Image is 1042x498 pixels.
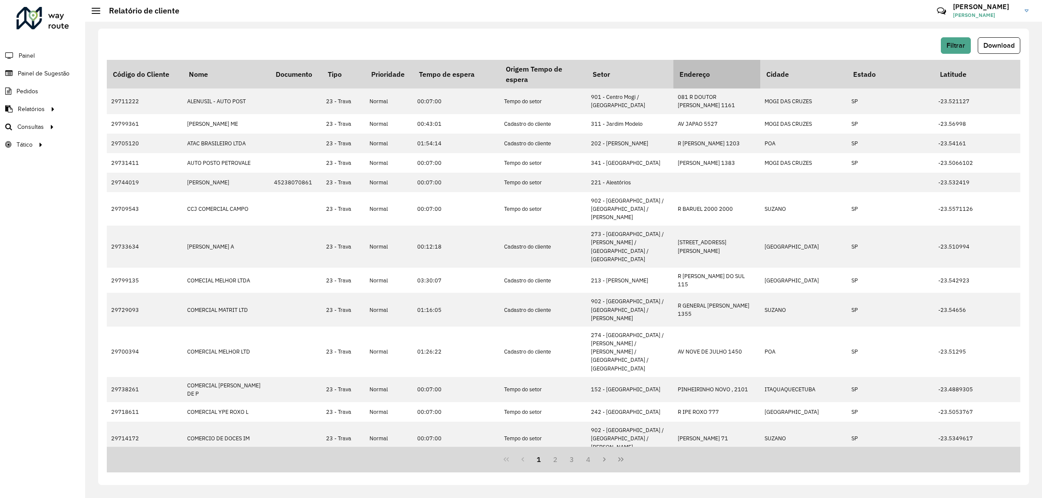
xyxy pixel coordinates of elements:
[500,293,587,327] td: Cadastro do cliente
[978,37,1020,54] button: Download
[760,402,847,422] td: [GEOGRAPHIC_DATA]
[934,327,1021,377] td: -23.51295
[760,134,847,153] td: POA
[413,134,500,153] td: 01:54:14
[760,192,847,226] td: SUZANO
[413,402,500,422] td: 00:07:00
[587,114,673,134] td: 311 - Jardim Modelo
[587,293,673,327] td: 902 - [GEOGRAPHIC_DATA] / [GEOGRAPHIC_DATA] / [PERSON_NAME]
[500,377,587,402] td: Tempo do setor
[365,377,413,402] td: Normal
[847,268,934,293] td: SP
[500,153,587,173] td: Tempo do setor
[500,192,587,226] td: Tempo do setor
[413,192,500,226] td: 00:07:00
[983,42,1015,49] span: Download
[673,114,760,134] td: AV JAPAO 5527
[322,327,365,377] td: 23 - Trava
[322,192,365,226] td: 23 - Trava
[847,226,934,268] td: SP
[847,293,934,327] td: SP
[107,293,183,327] td: 29729093
[847,377,934,402] td: SP
[107,402,183,422] td: 29718611
[365,226,413,268] td: Normal
[17,122,44,131] span: Consultas
[673,422,760,455] td: [PERSON_NAME] 71
[183,88,270,114] td: ALENUSIL - AUTO POST
[760,114,847,134] td: MOGI DAS CRUZES
[322,114,365,134] td: 23 - Trava
[322,293,365,327] td: 23 - Trava
[673,327,760,377] td: AV NOVE DE JULHO 1450
[107,268,183,293] td: 29799135
[500,422,587,455] td: Tempo do setor
[365,293,413,327] td: Normal
[847,422,934,455] td: SP
[941,37,971,54] button: Filtrar
[564,451,580,468] button: 3
[500,173,587,192] td: Tempo do setor
[934,192,1021,226] td: -23.5571126
[934,293,1021,327] td: -23.54656
[673,192,760,226] td: R BARUEL 2000 2000
[847,153,934,173] td: SP
[322,268,365,293] td: 23 - Trava
[100,6,179,16] h2: Relatório de cliente
[183,192,270,226] td: CCJ COMERCIAL CAMPO
[587,422,673,455] td: 902 - [GEOGRAPHIC_DATA] / [GEOGRAPHIC_DATA] / [PERSON_NAME]
[183,60,270,88] th: Nome
[413,114,500,134] td: 00:43:01
[673,153,760,173] td: [PERSON_NAME] 1383
[413,422,500,455] td: 00:07:00
[413,226,500,268] td: 00:12:18
[673,60,760,88] th: Endereço
[847,402,934,422] td: SP
[596,451,613,468] button: Next Page
[365,60,413,88] th: Prioridade
[531,451,547,468] button: 1
[107,60,183,88] th: Código do Cliente
[16,140,33,149] span: Tático
[322,402,365,422] td: 23 - Trava
[107,226,183,268] td: 29733634
[365,173,413,192] td: Normal
[16,87,38,96] span: Pedidos
[500,268,587,293] td: Cadastro do cliente
[322,60,365,88] th: Tipo
[934,377,1021,402] td: -23.4889305
[18,69,69,78] span: Painel de Sugestão
[587,402,673,422] td: 242 - [GEOGRAPHIC_DATA]
[365,114,413,134] td: Normal
[107,88,183,114] td: 29711222
[760,60,847,88] th: Cidade
[413,153,500,173] td: 00:07:00
[322,153,365,173] td: 23 - Trava
[107,422,183,455] td: 29714172
[934,114,1021,134] td: -23.56998
[322,88,365,114] td: 23 - Trava
[673,88,760,114] td: 081 R DOUTOR [PERSON_NAME] 1161
[847,327,934,377] td: SP
[183,293,270,327] td: COMERCIAL MATRIT LTD
[107,173,183,192] td: 29744019
[107,377,183,402] td: 29738261
[413,60,500,88] th: Tempo de espera
[587,173,673,192] td: 221 - Aleatórios
[847,114,934,134] td: SP
[587,153,673,173] td: 341 - [GEOGRAPHIC_DATA]
[183,422,270,455] td: COMERCIO DE DOCES IM
[18,105,45,114] span: Relatórios
[934,60,1021,88] th: Latitude
[934,88,1021,114] td: -23.521127
[934,153,1021,173] td: -23.5066102
[760,226,847,268] td: [GEOGRAPHIC_DATA]
[934,226,1021,268] td: -23.510994
[365,268,413,293] td: Normal
[760,422,847,455] td: SUZANO
[183,327,270,377] td: COMERCIAL MELHOR LTD
[934,402,1021,422] td: -23.5053767
[673,402,760,422] td: R IPE ROXO 777
[934,268,1021,293] td: -23.542923
[107,114,183,134] td: 29799361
